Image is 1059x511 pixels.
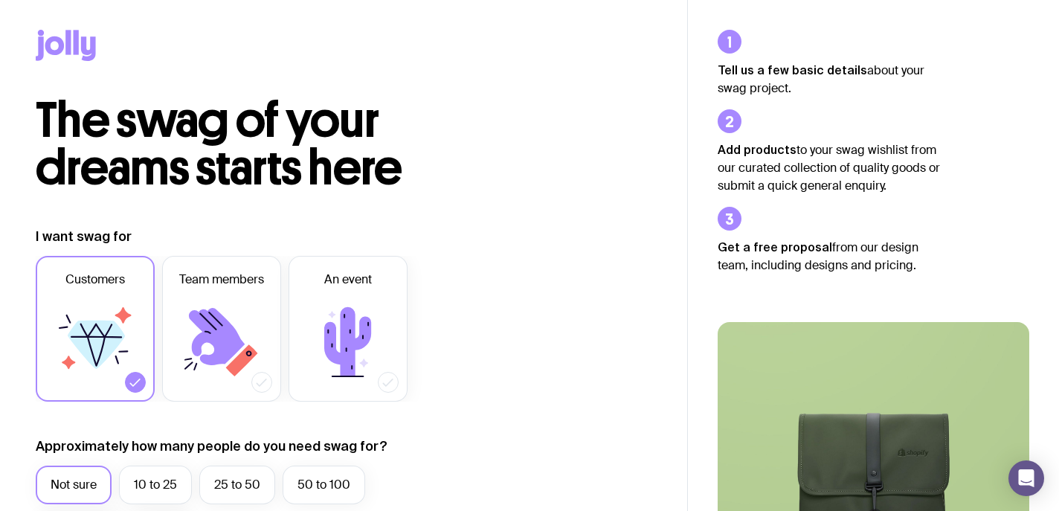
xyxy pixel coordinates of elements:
label: 50 to 100 [283,466,365,504]
p: to your swag wishlist from our curated collection of quality goods or submit a quick general enqu... [718,141,941,195]
span: Team members [179,271,264,289]
span: The swag of your dreams starts here [36,91,402,197]
strong: Tell us a few basic details [718,63,867,77]
label: Approximately how many people do you need swag for? [36,437,387,455]
div: Open Intercom Messenger [1008,460,1044,496]
label: 10 to 25 [119,466,192,504]
span: An event [324,271,372,289]
label: Not sure [36,466,112,504]
strong: Get a free proposal [718,240,832,254]
label: 25 to 50 [199,466,275,504]
p: about your swag project. [718,61,941,97]
label: I want swag for [36,228,132,245]
strong: Add products [718,143,796,156]
span: Customers [65,271,125,289]
p: from our design team, including designs and pricing. [718,238,941,274]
